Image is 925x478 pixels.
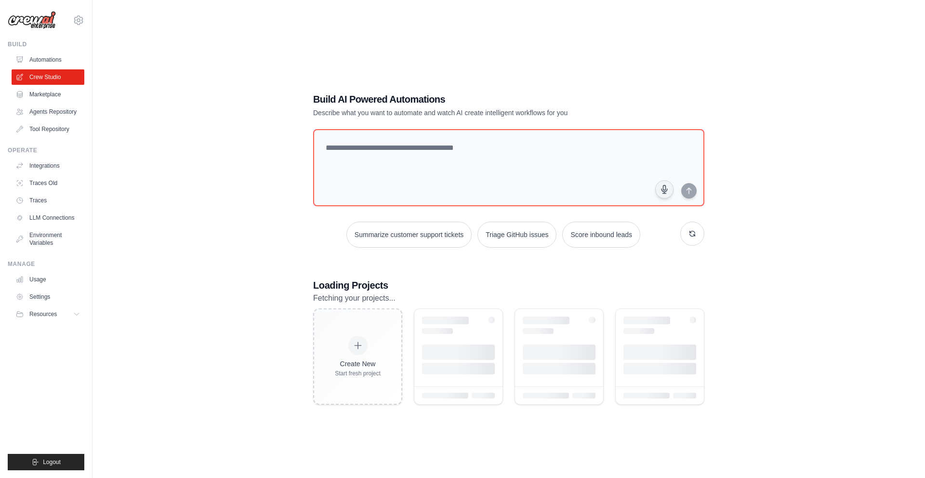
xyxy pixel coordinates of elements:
a: Environment Variables [12,227,84,251]
button: Triage GitHub issues [477,222,556,248]
button: Get new suggestions [680,222,704,246]
p: Fetching your projects... [313,292,704,305]
button: Summarize customer support tickets [346,222,472,248]
button: Click to speak your automation idea [655,180,674,199]
div: Operate [8,146,84,154]
a: Agents Repository [12,104,84,119]
img: Logo [8,11,56,29]
a: Settings [12,289,84,305]
a: Crew Studio [12,69,84,85]
p: Describe what you want to automate and watch AI create intelligent workflows for you [313,108,637,118]
a: Usage [12,272,84,287]
a: Integrations [12,158,84,173]
div: Build [8,40,84,48]
div: Create New [335,359,381,369]
a: LLM Connections [12,210,84,226]
h3: Loading Projects [313,279,704,292]
span: Logout [43,458,61,466]
div: Manage [8,260,84,268]
button: Logout [8,454,84,470]
a: Tool Repository [12,121,84,137]
button: Score inbound leads [562,222,640,248]
a: Traces Old [12,175,84,191]
a: Automations [12,52,84,67]
button: Resources [12,306,84,322]
a: Traces [12,193,84,208]
div: Start fresh project [335,370,381,377]
span: Resources [29,310,57,318]
h1: Build AI Powered Automations [313,93,637,106]
a: Marketplace [12,87,84,102]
